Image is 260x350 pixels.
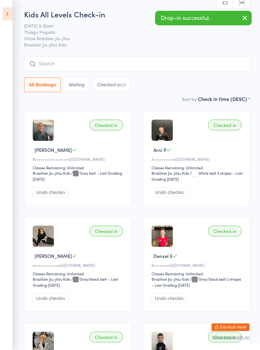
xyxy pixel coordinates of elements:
[24,78,61,92] button: All Bookings
[152,276,189,282] div: Brazilian Jiu-jitsu Kids
[198,95,250,102] div: Check in time (DESC)
[153,253,172,259] span: Denzel E
[153,147,166,153] span: Arni P
[35,253,72,259] span: [PERSON_NAME]
[208,120,242,130] div: Checked in
[89,120,123,130] div: Checked in
[33,276,70,282] div: Brazilian Jiu-jitsu Kids
[33,226,54,247] img: image1708326812.png
[33,262,125,268] div: e••••••••••••o@[DOMAIN_NAME]
[208,226,242,236] div: Checked in
[152,165,244,170] div: Classes Remaining: Unlimited
[24,57,250,71] input: Search
[33,271,125,276] div: Classes Remaining: Unlimited
[152,271,244,276] div: Classes Remaining: Unlimited
[33,170,70,176] div: Brazilian Jiu-jitsu Kids
[89,332,123,342] div: Checked in
[24,29,240,35] span: Thiago Pegado
[33,165,125,170] div: Classes Remaining: Unlimited
[152,262,244,268] div: R•••••••n@[DOMAIN_NAME]
[152,120,173,141] img: image1745474950.png
[152,293,187,303] button: Undo checkin
[35,147,72,153] span: [PERSON_NAME]
[64,78,89,92] button: Waiting
[152,226,173,247] img: image1706771093.png
[182,96,197,102] label: Sort by
[121,82,126,87] div: 19
[152,156,244,162] div: S••••••••••s@[DOMAIN_NAME]
[24,35,240,41] span: Virtue Brazilian Jiu-Jitsu
[89,226,123,236] div: Checked in
[152,187,187,197] button: Undo checkin
[212,335,250,340] button: how to secure with pin
[24,9,250,19] h2: Kids All Levels Check-in
[33,187,68,197] button: Undo checkin
[211,323,250,331] button: Exit kiosk mode
[33,156,125,162] div: R•••••••••••••••••n@[DOMAIN_NAME]
[24,22,240,29] span: [DATE] 8:30am
[33,293,68,303] button: Undo checkin
[152,170,189,176] div: Brazilian Jiu-jitsu Kids
[93,78,131,92] button: Checked in19
[33,120,54,141] img: image1730960160.png
[155,11,252,25] div: Drop-in successful.
[208,332,242,342] div: Checked in
[24,41,250,48] span: Brazilian Jiu-jitsu Kids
